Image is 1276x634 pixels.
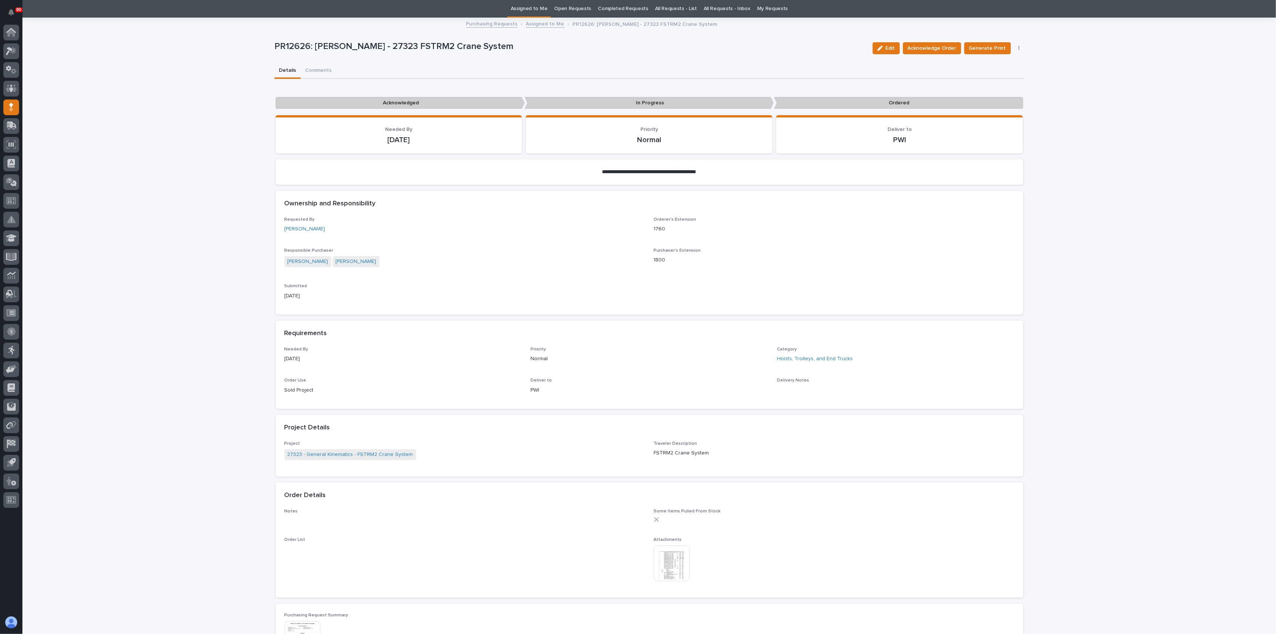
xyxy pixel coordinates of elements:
[3,615,19,630] button: users-avatar
[285,355,522,363] p: [DATE]
[3,4,19,20] button: Notifications
[466,19,518,28] a: Purchasing Requests
[301,63,336,79] button: Comments
[336,258,376,266] a: [PERSON_NAME]
[774,97,1023,109] p: Ordered
[274,63,301,79] button: Details
[285,248,333,253] span: Responsible Purchaser
[777,355,853,363] a: Hoists, Trolleys, and End Trucks
[285,441,300,446] span: Project
[531,347,546,352] span: Priority
[531,386,768,394] p: PWI
[969,44,1006,53] span: Generate Print
[654,449,1014,457] p: FSTRM2 Crane System
[285,424,330,432] h2: Project Details
[888,127,912,132] span: Deliver to
[654,537,682,542] span: Attachments
[274,41,867,52] p: PR12626: [PERSON_NAME] - 27323 FSTRM2 Crane System
[285,509,298,514] span: Notes
[654,217,697,222] span: Orderer's Extension
[288,258,328,266] a: [PERSON_NAME]
[276,97,525,109] p: Acknowledged
[285,292,645,300] p: [DATE]
[777,378,809,383] span: Delivery Notes
[531,378,552,383] span: Deliver to
[525,97,774,109] p: In Progress
[654,441,697,446] span: Traveler Description
[873,42,900,54] button: Edit
[285,386,522,394] p: Sold Project
[285,200,376,208] h2: Ownership and Responsibility
[285,491,326,500] h2: Order Details
[285,378,307,383] span: Order Use
[526,19,565,28] a: Assigned to Me
[654,248,701,253] span: Purchaser's Extension
[535,135,763,144] p: Normal
[9,9,19,21] div: Notifications90
[777,347,797,352] span: Category
[886,45,895,52] span: Edit
[285,284,307,288] span: Submitted
[285,537,305,542] span: Order List
[785,135,1014,144] p: PWI
[285,613,348,618] span: Purchasing Request Summary
[531,355,768,363] p: Normal
[16,7,21,12] p: 90
[964,42,1011,54] button: Generate Print
[285,347,308,352] span: Needed By
[903,42,961,54] button: Acknowledge Order
[654,256,1014,264] p: 1800
[654,509,721,514] span: Some Items Pulled From Stock
[640,127,658,132] span: Priority
[654,225,1014,233] p: 1760
[288,451,413,459] a: 27323 - General Kinematics - FSTRM2 Crane System
[385,127,412,132] span: Needed By
[285,330,327,338] h2: Requirements
[285,135,513,144] p: [DATE]
[908,44,956,53] span: Acknowledge Order
[285,217,315,222] span: Requested By
[285,225,325,233] a: [PERSON_NAME]
[573,19,717,28] p: PR12626: [PERSON_NAME] - 27323 FSTRM2 Crane System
